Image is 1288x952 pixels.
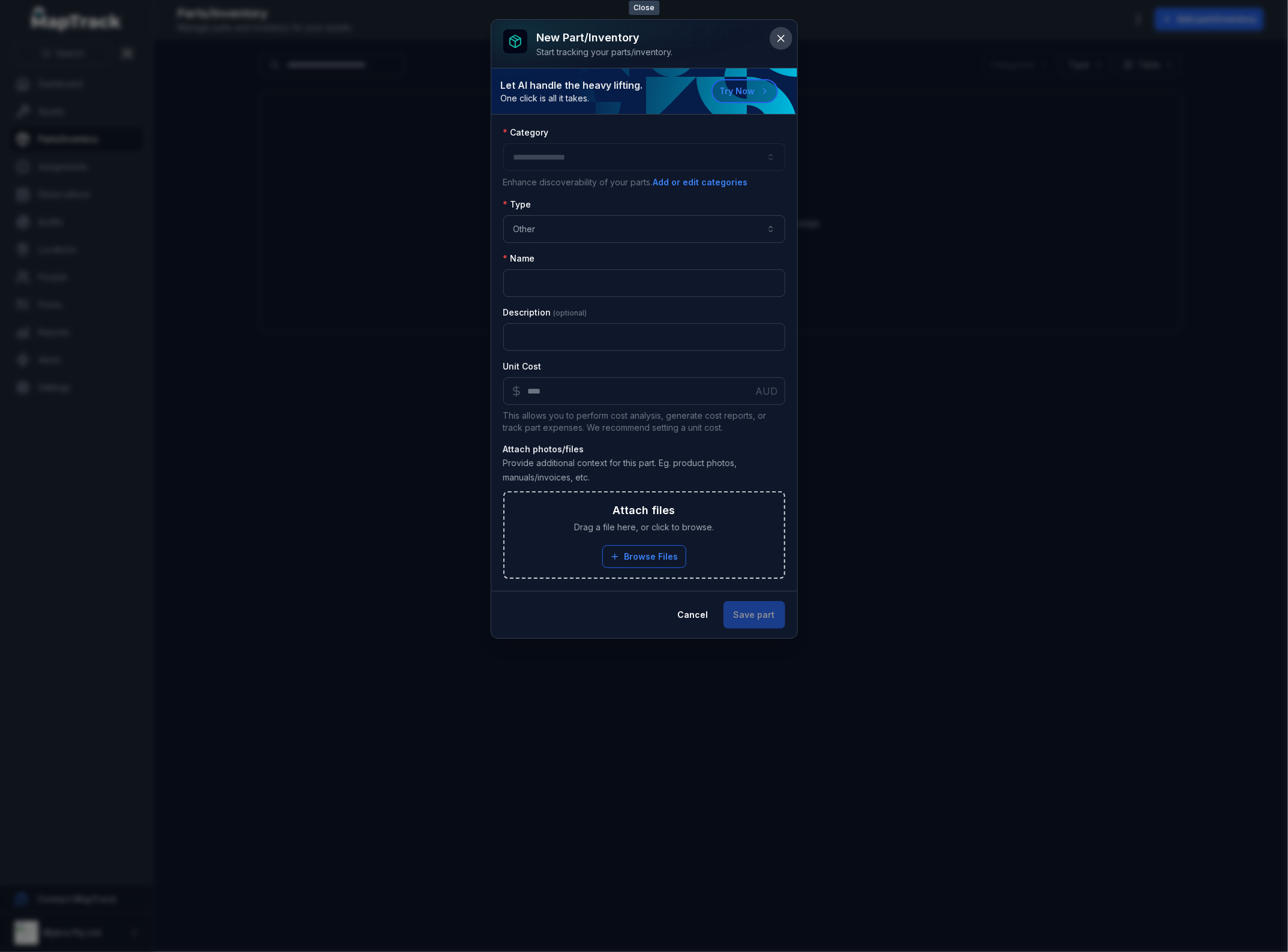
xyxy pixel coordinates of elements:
[711,79,778,103] button: Try Now
[503,443,785,455] strong: Attach photos/files
[503,361,542,373] label: Unit Cost
[613,502,675,519] h3: Attach files
[503,215,785,243] button: Other
[503,458,737,482] span: Provide additional context for this part. Eg. product photos, manuals/invoices, etc.
[668,601,719,629] button: Cancel
[629,1,659,15] span: Close
[501,92,643,104] span: One click is all it takes.
[503,199,532,211] label: Type
[653,176,749,189] button: Add or edit categories
[503,269,785,297] input: :ral:-form-item-label
[503,323,785,351] input: :ram:-form-item-label
[503,377,785,405] input: :ran:-form-item-label
[503,176,785,189] p: Enhance discoverability of your parts.
[503,253,535,265] label: Name
[574,521,714,533] span: Drag a file here, or click to browse.
[503,307,587,319] label: Description
[501,78,643,92] strong: Let AI handle the heavy lifting.
[537,29,673,46] h3: New part/inventory
[537,46,673,58] div: Start tracking your parts/inventory.
[503,410,785,434] p: This allows you to perform cost analysis, generate cost reports, or track part expenses. We recom...
[503,127,549,139] label: Category
[602,545,686,568] button: Browse Files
